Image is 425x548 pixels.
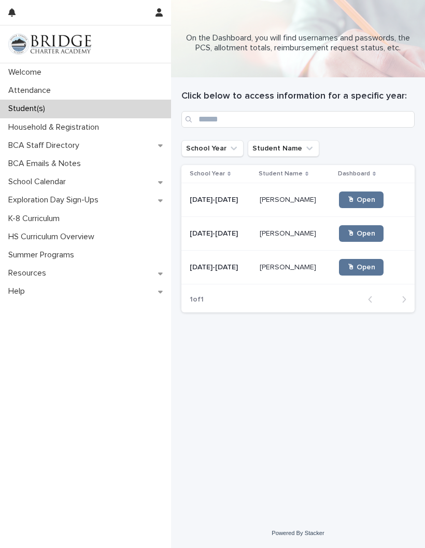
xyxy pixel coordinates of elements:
p: K-8 Curriculum [4,214,68,224]
p: Household & Registration [4,122,107,132]
p: Attendance [4,86,59,95]
p: [DATE]-[DATE] [190,227,240,238]
h1: Click below to access information for a specific year: [181,90,415,103]
tr: [DATE]-[DATE][DATE]-[DATE] [PERSON_NAME][PERSON_NAME] 🖱 Open [181,251,415,284]
p: BCA Emails & Notes [4,159,89,169]
a: 🖱 Open [339,225,384,242]
p: Resources [4,268,54,278]
p: HS Curriculum Overview [4,232,103,242]
p: Help [4,286,33,296]
input: Search [181,111,415,128]
p: Welcome [4,67,50,77]
tr: [DATE]-[DATE][DATE]-[DATE] [PERSON_NAME][PERSON_NAME] 🖱 Open [181,183,415,217]
tr: [DATE]-[DATE][DATE]-[DATE] [PERSON_NAME][PERSON_NAME] 🖱 Open [181,217,415,251]
p: [PERSON_NAME] [260,261,318,272]
a: 🖱 Open [339,191,384,208]
span: 🖱 Open [347,196,375,203]
button: School Year [181,140,244,157]
button: Back [360,295,387,304]
p: BCA Staff Directory [4,141,88,150]
p: [PERSON_NAME] [260,227,318,238]
img: V1C1m3IdTEidaUdm9Hs0 [8,34,91,54]
a: 🖱 Open [339,259,384,276]
span: 🖱 Open [347,264,375,271]
p: Dashboard [338,168,370,180]
p: Summer Programs [4,250,82,260]
button: Next [387,295,415,304]
button: Student Name [248,140,319,157]
p: On the Dashboard, you will find usernames and passwords, the PCS, allotment totals, reimbursement... [181,33,415,53]
span: 🖱 Open [347,230,375,237]
a: Powered By Stacker [272,530,324,536]
p: Exploration Day Sign-Ups [4,195,107,205]
p: [DATE]-[DATE] [190,261,240,272]
p: Student Name [259,168,303,180]
p: School Year [190,168,225,180]
p: [DATE]-[DATE] [190,194,240,204]
p: Student(s) [4,104,53,114]
p: School Calendar [4,177,74,187]
p: [PERSON_NAME] [260,194,318,204]
p: 1 of 1 [181,287,212,312]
